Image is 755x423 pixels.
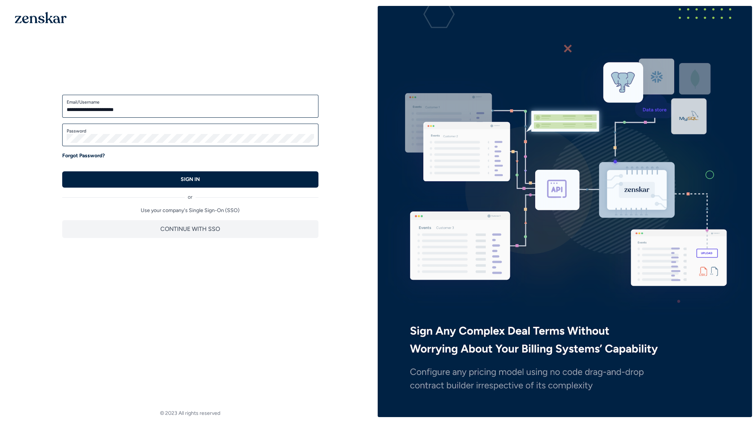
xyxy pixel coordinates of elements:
p: SIGN IN [181,176,200,183]
img: 1OGAJ2xQqyY4LXKgY66KYq0eOWRCkrZdAb3gUhuVAqdWPZE9SRJmCz+oDMSn4zDLXe31Ii730ItAGKgCKgCCgCikA4Av8PJUP... [15,12,67,23]
button: SIGN IN [62,171,318,188]
label: Email/Username [67,99,314,105]
div: or [62,188,318,201]
a: Forgot Password? [62,152,105,160]
button: CONTINUE WITH SSO [62,220,318,238]
label: Password [67,128,314,134]
footer: © 2023 All rights reserved [3,410,378,417]
p: Use your company's Single Sign-On (SSO) [62,207,318,214]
